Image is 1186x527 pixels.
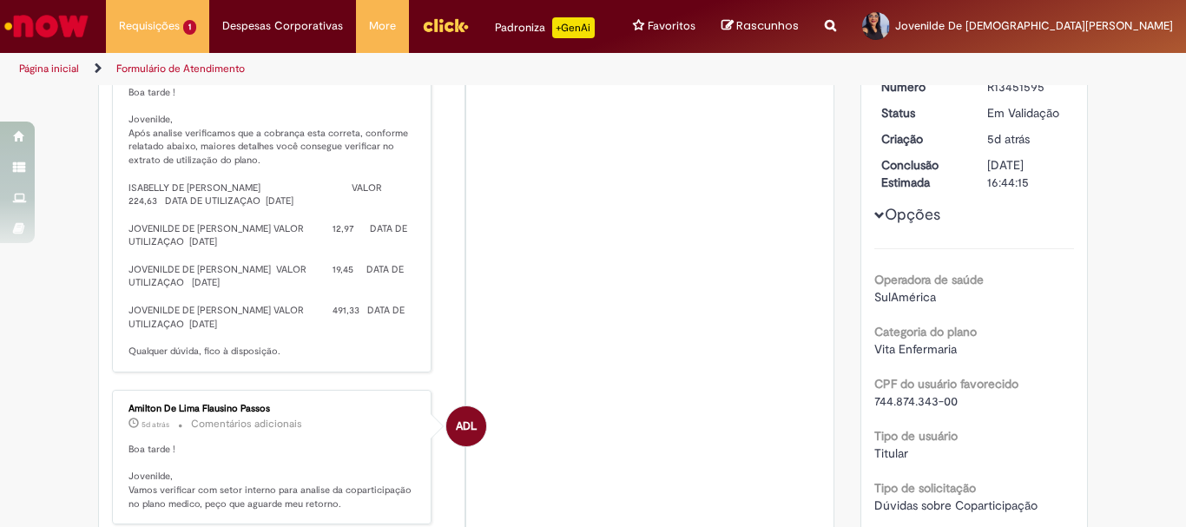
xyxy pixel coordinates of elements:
[874,324,977,339] b: Categoria do plano
[874,480,976,496] b: Tipo de solicitação
[119,17,180,35] span: Requisições
[116,62,245,76] a: Formulário de Atendimento
[874,376,1018,392] b: CPF do usuário favorecido
[987,131,1030,147] span: 5d atrás
[222,17,343,35] span: Despesas Corporativas
[987,131,1030,147] time: 27/08/2025 10:44:10
[868,130,975,148] dt: Criação
[128,404,418,414] div: Amilton De Lima Flausino Passos
[987,156,1068,191] div: [DATE] 16:44:15
[191,417,302,431] small: Comentários adicionais
[446,406,486,446] div: Amilton De Lima Flausino Passos
[987,104,1068,122] div: Em Validação
[868,104,975,122] dt: Status
[874,341,957,357] span: Vita Enfermaria
[19,62,79,76] a: Página inicial
[987,130,1068,148] div: 27/08/2025 10:44:10
[13,53,778,85] ul: Trilhas de página
[874,497,1038,513] span: Dúvidas sobre Coparticipação
[874,289,936,305] span: SulAmérica
[874,393,958,409] span: 744.874.343-00
[868,156,975,191] dt: Conclusão Estimada
[495,17,595,38] div: Padroniza
[874,428,958,444] b: Tipo de usuário
[183,20,196,35] span: 1
[369,17,396,35] span: More
[128,60,418,359] p: Boa tarde ! Jovenilde, Após analise verificamos que a cobrança esta correta, conforme relatado ab...
[142,419,169,430] time: 27/08/2025 12:39:55
[648,17,695,35] span: Favoritos
[552,17,595,38] p: +GenAi
[874,272,984,287] b: Operadora de saúde
[128,443,418,511] p: Boa tarde ! Jovenilde, Vamos verificar com setor interno para analise da coparticipação no plano ...
[987,78,1068,96] div: R13451595
[721,18,799,35] a: Rascunhos
[422,12,469,38] img: click_logo_yellow_360x200.png
[2,9,91,43] img: ServiceNow
[868,78,975,96] dt: Número
[874,445,908,461] span: Titular
[895,18,1173,33] span: Jovenilde De [DEMOGRAPHIC_DATA][PERSON_NAME]
[456,405,477,447] span: ADL
[736,17,799,34] span: Rascunhos
[142,419,169,430] span: 5d atrás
